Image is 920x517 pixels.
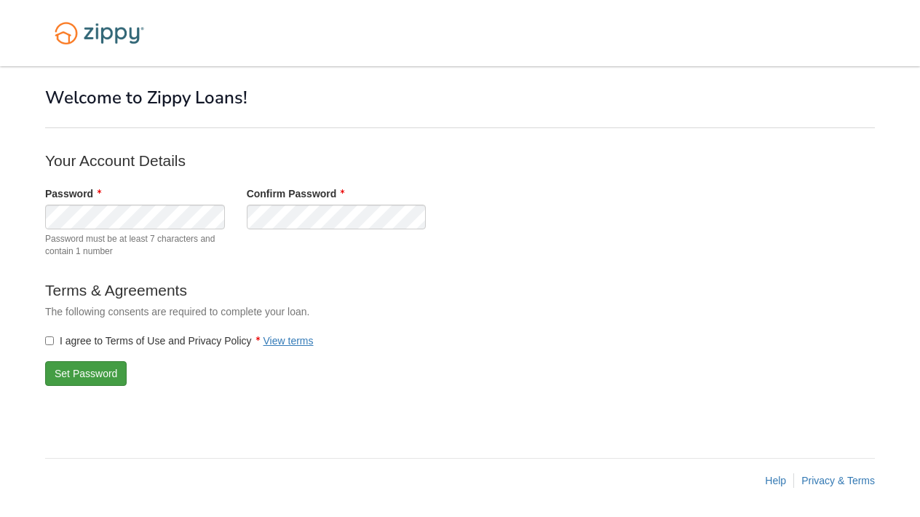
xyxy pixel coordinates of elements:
span: Password must be at least 7 characters and contain 1 number [45,233,225,258]
img: Logo [45,15,154,52]
label: I agree to Terms of Use and Privacy Policy [45,334,314,348]
a: Privacy & Terms [801,475,875,486]
label: Password [45,186,101,201]
p: Terms & Agreements [45,280,627,301]
input: Verify Password [247,205,427,229]
a: Help [765,475,786,486]
p: The following consents are required to complete your loan. [45,304,627,319]
p: Your Account Details [45,150,627,171]
h1: Welcome to Zippy Loans! [45,88,875,107]
button: Set Password [45,361,127,386]
label: Confirm Password [247,186,345,201]
input: I agree to Terms of Use and Privacy PolicyView terms [45,336,54,345]
a: View terms [263,335,314,347]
